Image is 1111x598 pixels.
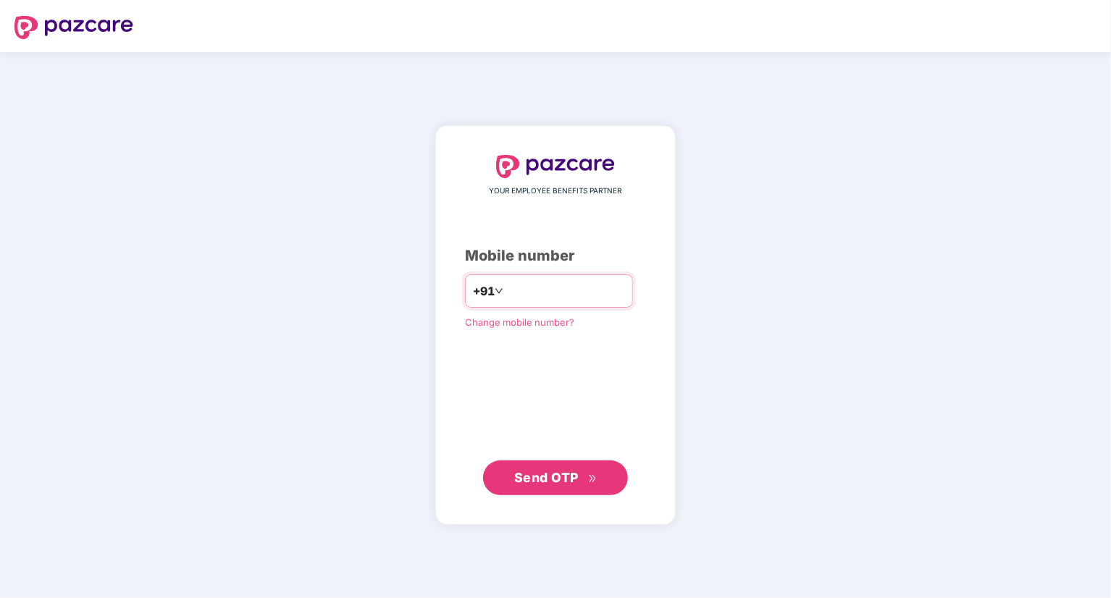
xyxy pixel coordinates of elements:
[473,282,495,300] span: +91
[465,316,574,328] a: Change mobile number?
[496,155,615,178] img: logo
[495,287,503,295] span: down
[483,460,628,495] button: Send OTPdouble-right
[14,16,133,39] img: logo
[490,185,622,197] span: YOUR EMPLOYEE BENEFITS PARTNER
[514,470,579,485] span: Send OTP
[588,474,598,484] span: double-right
[465,245,646,267] div: Mobile number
